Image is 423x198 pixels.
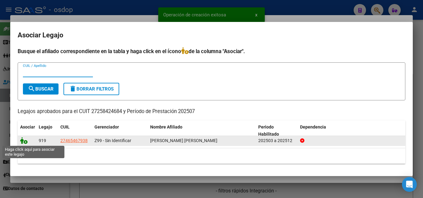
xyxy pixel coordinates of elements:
[58,120,92,141] datatable-header-cell: CUIL
[18,47,405,55] h4: Busque el afiliado correspondiente en la tabla y haga click en el ícono de la columna "Asociar".
[402,177,417,192] div: Open Intercom Messenger
[36,120,58,141] datatable-header-cell: Legajo
[258,137,295,144] div: 202503 a 202512
[300,124,326,129] span: Dependencia
[60,124,70,129] span: CUIL
[28,86,54,92] span: Buscar
[18,29,405,41] h2: Asociar Legajo
[150,124,182,129] span: Nombre Afiliado
[28,85,35,92] mat-icon: search
[23,83,59,95] button: Buscar
[20,124,35,129] span: Asociar
[258,124,279,137] span: Periodo Habilitado
[63,83,119,95] button: Borrar Filtros
[69,86,114,92] span: Borrar Filtros
[60,138,88,143] span: 27465467938
[18,120,36,141] datatable-header-cell: Asociar
[298,120,406,141] datatable-header-cell: Dependencia
[256,120,298,141] datatable-header-cell: Periodo Habilitado
[18,148,405,164] div: 1 registros
[39,124,52,129] span: Legajo
[150,138,217,143] span: BLARRINA SOFIA DEL ROSARIO
[92,120,148,141] datatable-header-cell: Gerenciador
[18,108,405,116] p: Legajos aprobados para el CUIT 27258424684 y Período de Prestación 202507
[94,124,119,129] span: Gerenciador
[148,120,256,141] datatable-header-cell: Nombre Afiliado
[69,85,76,92] mat-icon: delete
[94,138,131,143] span: Z99 - Sin Identificar
[39,138,46,143] span: 919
